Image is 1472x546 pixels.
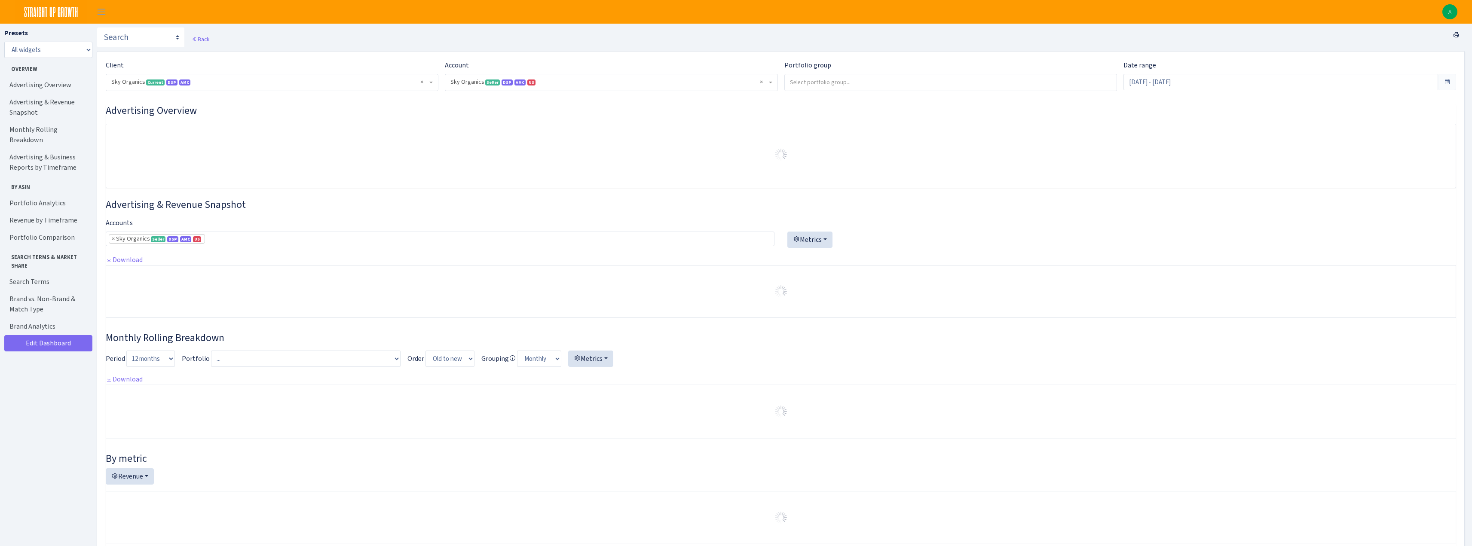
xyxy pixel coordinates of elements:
i: Avg. daily only for these metrics:<br> Sessions<br> Units<br> Revenue<br> Spend<br> Sales<br> Cli... [509,355,516,362]
a: Back [192,35,209,43]
label: Client [106,60,124,70]
a: Download [106,375,143,384]
h3: Widget #38 [106,332,1456,344]
a: Advertising & Business Reports by Timeframe [4,149,90,176]
img: Angela Sun [1442,4,1457,19]
a: Brand vs. Non-Brand & Match Type [4,290,90,318]
li: Sky Organics <span class="badge badge-success">Seller</span><span class="badge badge-primary">DSP... [109,234,205,244]
button: Metrics [568,351,613,367]
span: Seller [485,79,500,85]
h4: By metric [106,452,1456,465]
label: Portfolio [182,354,210,364]
span: Sky Organics <span class="badge badge-success">Seller</span><span class="badge badge-primary">DSP... [450,78,767,86]
span: DSP [166,79,177,85]
span: AMC [179,79,190,85]
a: Edit Dashboard [4,335,92,351]
img: Preloader [774,284,788,298]
label: Portfolio group [784,60,831,70]
a: Revenue by Timeframe [4,212,90,229]
label: Order [407,354,424,364]
span: Sky Organics <span class="badge badge-success">Current</span><span class="badge badge-primary">DS... [111,78,428,86]
span: Remove all items [420,78,423,86]
label: Presets [4,28,28,38]
a: Brand Analytics [4,318,90,335]
a: Download [106,255,143,264]
span: × [112,235,115,243]
label: Account [445,60,469,70]
h3: Widget #1 [106,104,1456,117]
label: Period [106,354,125,364]
span: Search Terms & Market Share [5,250,90,269]
a: Monthly Rolling Breakdown [4,121,90,149]
span: Current [146,79,165,85]
span: US [527,79,536,85]
label: Date range [1123,60,1156,70]
span: Seller [151,236,165,242]
h3: Widget #2 [106,198,1456,211]
a: Search Terms [4,273,90,290]
a: Portfolio Analytics [4,195,90,212]
span: DSP [167,236,178,242]
span: DSP [502,79,513,85]
a: Advertising Overview [4,76,90,94]
span: Sky Organics <span class="badge badge-success">Current</span><span class="badge badge-primary">DS... [106,74,438,91]
img: Preloader [774,405,788,418]
span: Remove all items [760,78,763,86]
input: Select portfolio group... [785,74,1117,90]
a: Advertising & Revenue Snapshot [4,94,90,121]
a: A [1442,4,1457,19]
img: Preloader [774,148,788,162]
button: Toggle navigation [91,5,112,19]
span: Sky Organics <span class="badge badge-success">Seller</span><span class="badge badge-primary">DSP... [445,74,777,91]
span: Overview [5,61,90,73]
span: US [193,236,201,242]
span: Amazon Marketing Cloud [514,79,526,85]
a: Portfolio Comparison [4,229,90,246]
label: Grouping [481,354,516,364]
span: Amazon Marketing Cloud [180,236,191,242]
span: By ASIN [5,180,90,191]
button: Revenue [106,468,154,485]
img: Preloader [774,511,788,525]
label: Accounts [106,218,133,228]
button: Metrics [787,232,832,248]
